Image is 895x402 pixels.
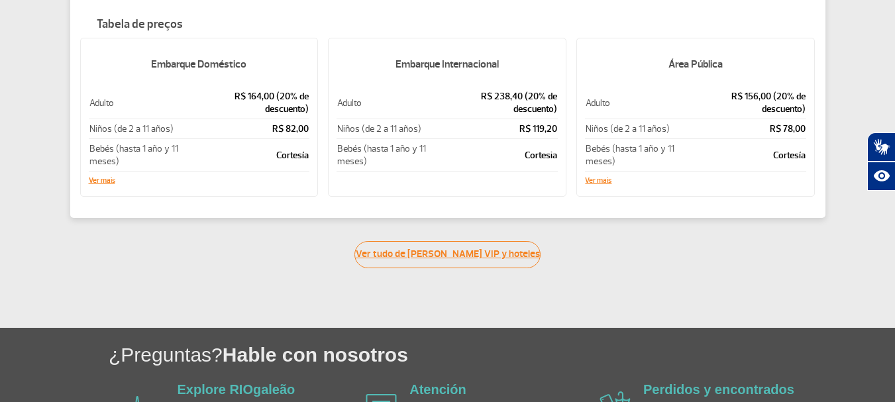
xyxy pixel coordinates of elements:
span: Hable con nosotros [223,344,408,366]
p: Adulto [337,97,445,109]
h5: Área Pública [585,47,806,81]
p: Cortesia [447,149,557,162]
p: R$ 156,00 (20% de descuento) [696,90,806,115]
button: Abrir tradutor de língua de sinais. [867,132,895,162]
p: R$ 78,00 [696,123,806,135]
button: Abrir recursos assistivos. [867,162,895,191]
a: Ver tudo de [PERSON_NAME] VIP y hoteles [354,241,541,268]
div: Plugin de acessibilidade da Hand Talk. [867,132,895,191]
p: R$ 238,40 (20% de descuento) [447,90,557,115]
h5: Embarque Internacional [337,47,558,81]
p: Bebés (hasta 1 año y 11 meses) [89,142,198,168]
p: R$ 119,20 [447,123,557,135]
p: Adulto [89,97,198,109]
p: Niños (de 2 a 11 años) [586,123,694,135]
p: R$ 82,00 [199,123,309,135]
h1: ¿Preguntas? [109,341,895,368]
p: Niños (de 2 a 11 años) [337,123,445,135]
p: Bebés (hasta 1 año y 11 meses) [337,142,445,168]
a: Explore RIOgaleão [178,382,295,397]
p: R$ 164,00 (20% de descuento) [199,90,309,115]
p: Cortesía [199,149,309,162]
p: Niños (de 2 a 11 años) [89,123,198,135]
p: Bebés (hasta 1 año y 11 meses) [586,142,694,168]
button: Ver mais [585,177,611,185]
a: Perdidos y encontrados [643,382,794,397]
p: Cortesía [696,149,806,162]
p: Adulto [586,97,694,109]
a: Atención [409,382,466,397]
h5: Embarque Doméstico [89,47,310,81]
button: Ver mais [89,177,115,185]
h4: Tabela de preços [80,18,816,31]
